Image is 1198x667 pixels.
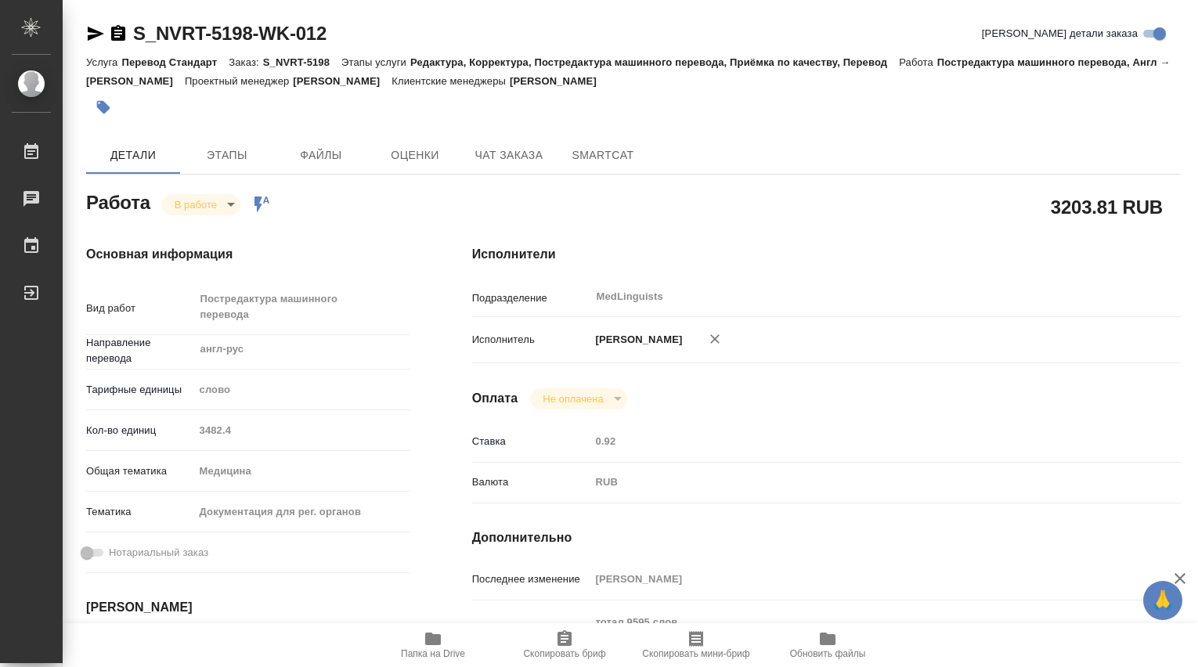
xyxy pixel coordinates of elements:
button: В работе [170,198,222,211]
button: Папка на Drive [367,623,499,667]
h4: Основная информация [86,245,410,264]
p: [PERSON_NAME] [293,75,392,87]
h2: Работа [86,187,150,215]
p: Редактура, Корректура, Постредактура машинного перевода, Приёмка по качеству, Перевод [410,56,899,68]
span: Папка на Drive [401,648,465,659]
div: слово [194,377,410,403]
input: Пустое поле [194,419,410,442]
p: Тематика [86,504,194,520]
span: Скопировать бриф [523,648,605,659]
span: [PERSON_NAME] детали заказа [982,26,1138,41]
h4: Дополнительно [472,528,1181,547]
p: Заказ: [229,56,262,68]
span: 🙏 [1149,584,1176,617]
span: Оценки [377,146,453,165]
button: Не оплачена [538,392,608,406]
div: В работе [530,388,626,409]
div: Медицина [194,458,410,485]
span: Этапы [189,146,265,165]
button: Скопировать мини-бриф [630,623,762,667]
h2: 3203.81 RUB [1051,193,1163,220]
p: Работа [899,56,937,68]
p: Вид работ [86,301,194,316]
p: [PERSON_NAME] [510,75,608,87]
span: Обновить файлы [790,648,866,659]
button: Скопировать ссылку [109,24,128,43]
textarea: тотал 9595 слов Режим правок сохранить в финальном документе [590,609,1122,651]
p: S_NVRT-5198 [263,56,341,68]
p: Ставка [472,434,590,449]
p: Подразделение [472,290,590,306]
h4: Оплата [472,389,518,408]
span: Нотариальный заказ [109,545,208,561]
button: Удалить исполнителя [698,322,732,356]
p: [PERSON_NAME] [590,332,683,348]
p: Валюта [472,474,590,490]
p: Этапы услуги [341,56,410,68]
input: Пустое поле [590,430,1122,452]
div: RUB [590,469,1122,496]
span: Детали [96,146,171,165]
p: Исполнитель [472,332,590,348]
p: Кол-во единиц [86,423,194,438]
p: Последнее изменение [472,571,590,587]
a: S_NVRT-5198-WK-012 [133,23,327,44]
div: В работе [162,194,240,215]
h4: [PERSON_NAME] [86,598,410,617]
span: Скопировать мини-бриф [642,648,749,659]
p: Проектный менеджер [185,75,293,87]
div: Документация для рег. органов [194,499,410,525]
p: Общая тематика [86,463,194,479]
button: 🙏 [1143,581,1182,620]
span: Чат заказа [471,146,547,165]
button: Скопировать бриф [499,623,630,667]
p: Перевод Стандарт [121,56,229,68]
p: Тарифные единицы [86,382,194,398]
input: Пустое поле [590,568,1122,590]
p: Клиентские менеджеры [392,75,510,87]
button: Скопировать ссылку для ЯМессенджера [86,24,105,43]
p: Услуга [86,56,121,68]
button: Обновить файлы [762,623,893,667]
span: SmartCat [565,146,640,165]
span: Файлы [283,146,359,165]
p: Направление перевода [86,335,194,366]
h4: Исполнители [472,245,1181,264]
button: Добавить тэг [86,90,121,124]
